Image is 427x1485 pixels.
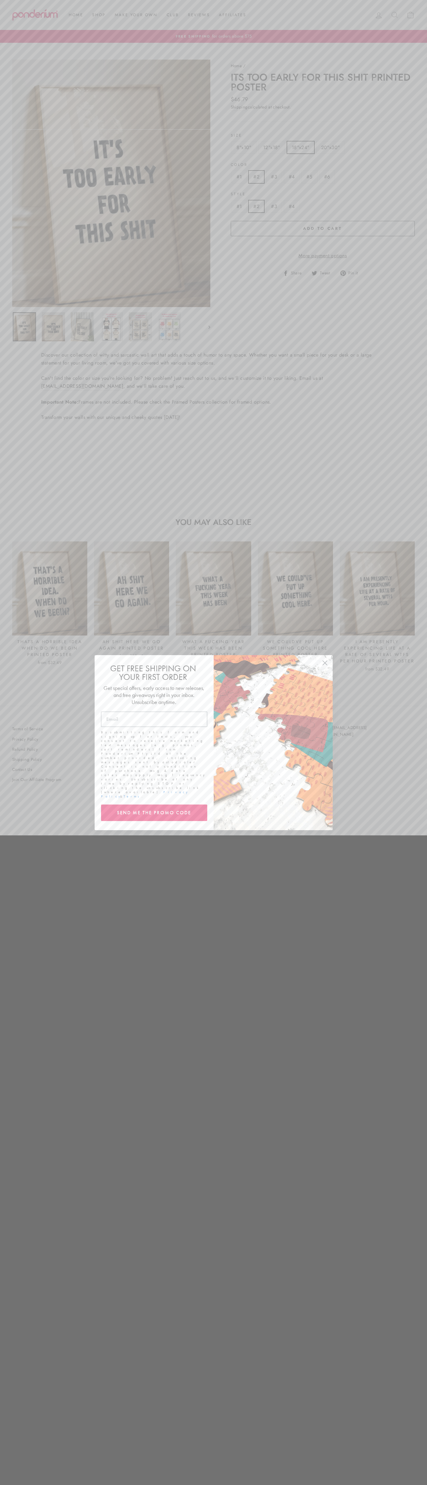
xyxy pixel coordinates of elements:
span: Get special offers, early access to new releases, and free giveaways right in your inbox. [103,684,204,698]
button: SEND ME THE PROMO CODE [101,805,207,821]
p: By submitting this form and signing up for texts, you consent to receive marketing text messages ... [101,730,207,798]
span: . [175,699,176,705]
span: Unsubscribe anytime [132,698,175,706]
a: Terms [124,794,142,798]
button: Close dialog [320,658,330,668]
img: 463cf514-4bc2-4db9-8857-826b03b94972.jpeg [214,655,333,830]
span: GET FREE SHIPPING ON YOUR FIRST ORDER [110,663,196,682]
a: Privacy Policy [101,790,187,798]
input: Email [101,712,207,727]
